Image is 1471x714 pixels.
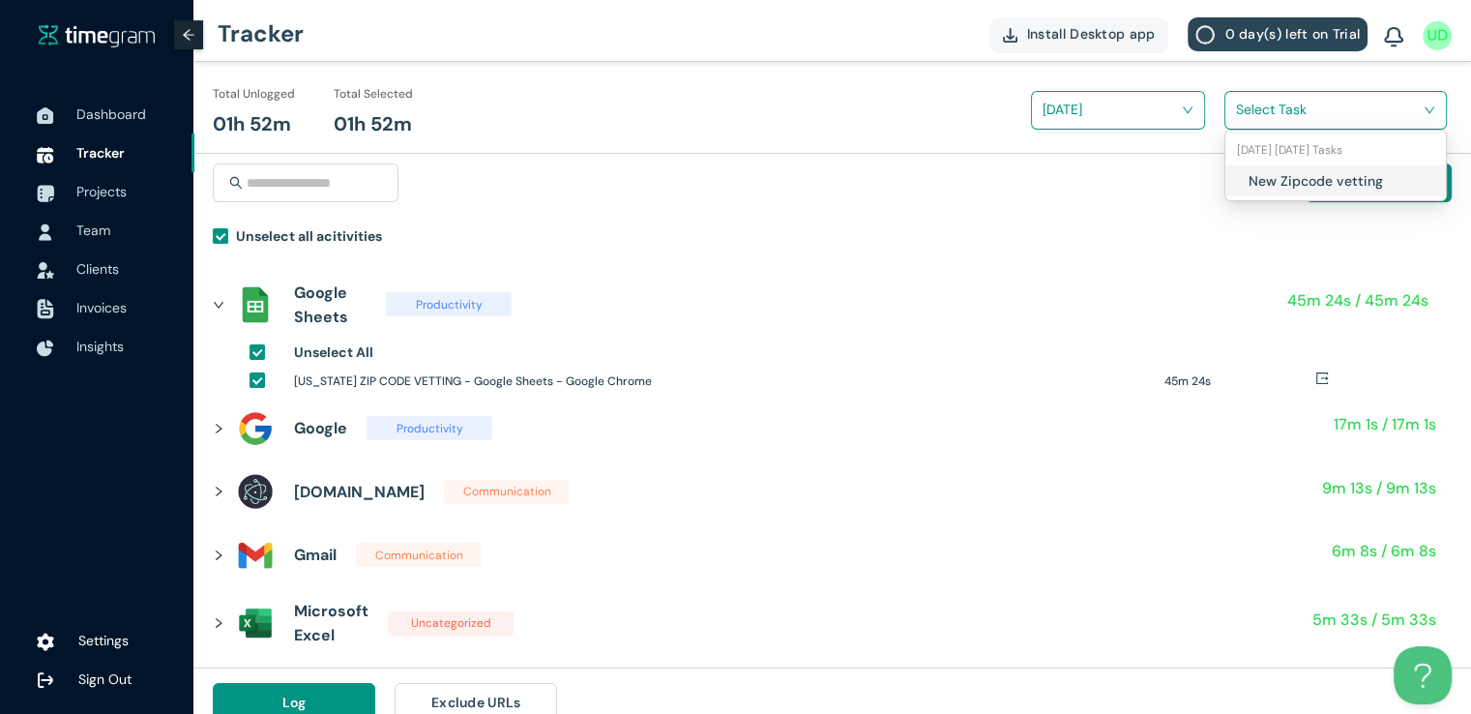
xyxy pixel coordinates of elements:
button: Install Desktop app [989,17,1169,51]
h1: 45m 24s / 45m 24s [1287,288,1428,312]
h1: Total Unlogged [213,85,295,104]
span: Tracker [76,144,125,162]
h1: 6m 8s / 6m 8s [1332,539,1436,563]
h1: Google [294,416,347,440]
span: Insights [76,338,124,355]
span: search [229,176,243,190]
img: DownloadApp [1003,28,1017,43]
h1: [US_STATE] ZIP CODE VETTING - Google Sheets - Google Chrome [294,372,1150,391]
img: assets%2Ficons%2Ficons8-gmail-240.png [236,536,275,575]
span: Productivity [367,416,492,440]
img: UserIcon [37,223,54,241]
span: Settings [78,632,129,649]
span: Uncategorized [388,611,514,636]
span: Log [282,692,307,713]
iframe: Toggle Customer Support [1394,646,1452,704]
span: Invoices [76,299,127,316]
span: right [213,423,224,434]
img: InvoiceIcon [37,299,54,319]
h1: 9m 13s / 9m 13s [1322,476,1436,500]
img: logOut.ca60ddd252d7bab9102ea2608abe0238.svg [37,671,54,689]
a: timegram [39,23,155,47]
span: right [213,550,224,561]
span: arrow-left [182,28,195,42]
h1: Tracker [218,5,304,63]
h1: Microsoft Excel [294,599,368,647]
span: Exclude URLs [431,692,521,713]
span: Install Desktop app [1027,23,1156,45]
img: InsightsIcon [37,340,54,357]
span: right [213,617,224,629]
span: Communication [444,480,570,504]
span: Communication [356,543,482,567]
h1: Unselect all acitivities [236,225,382,247]
img: assets%2Ficons%2Ficons8-microsoft-excel-2019-240.png [236,604,275,642]
span: right [213,486,224,497]
img: InvoiceIcon [37,262,54,279]
h1: 17m 1s / 17m 1s [1334,412,1436,436]
span: Productivity [386,292,512,316]
img: UserIcon [1423,21,1452,50]
span: Projects [76,183,127,200]
span: export [1315,372,1329,385]
h1: [DOMAIN_NAME] [294,480,425,504]
img: timegram [39,24,155,47]
h1: 45m 24s [1164,372,1315,391]
button: 0 day(s) left on Trial [1188,17,1368,51]
img: BellIcon [1384,27,1403,48]
img: settings.78e04af822cf15d41b38c81147b09f22.svg [37,633,54,652]
span: 0 day(s) left on Trial [1224,23,1360,45]
img: assets%2Ficons%2Felectron-logo.png [236,472,275,511]
img: TimeTrackerIcon [37,146,54,164]
span: Team [76,222,110,239]
img: assets%2Ficons%2Fsheets_official.png [236,285,275,324]
span: Clients [76,260,119,278]
h1: 01h 52m [334,109,412,139]
span: Dashboard [76,105,146,123]
h1: Gmail [294,543,337,567]
h1: 5m 33s / 5m 33s [1312,608,1436,632]
span: right [213,299,224,311]
h1: Unselect All [294,342,373,363]
div: 26-08-2025 Tuesday Tasks [1225,134,1446,165]
h1: Total Selected [334,85,413,104]
span: Sign Out [78,670,132,688]
h1: 01h 52m [213,109,291,139]
img: ProjectIcon [37,185,54,202]
img: DashboardIcon [37,107,54,125]
img: assets%2Ficons%2Ficons8-google-240.png [236,409,275,448]
h1: Google Sheets [294,281,367,329]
